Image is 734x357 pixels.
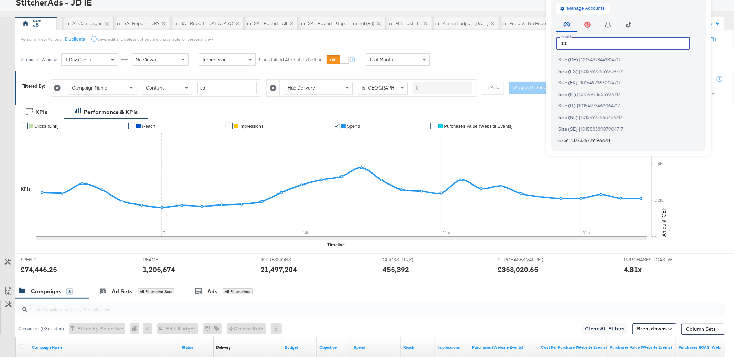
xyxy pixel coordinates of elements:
[182,345,211,350] a: Shows the current state of your Ad Campaign.
[579,68,581,74] span: |
[34,124,59,129] span: Clicks (Link)
[370,56,393,63] span: Last Month
[624,264,642,274] div: 4.81x
[571,138,610,143] span: 1377336779196678
[226,123,233,129] a: ✔
[72,85,107,91] span: Campaign Name
[117,21,120,25] div: Drag to reorder tab
[624,256,676,263] span: PURCHASES ROAS (WEBSITE EVENTS)
[578,103,620,108] span: 10154973462064717
[472,345,535,350] a: The number of times a purchase was made tracked by your Custom Audience pixel on your website aft...
[173,21,177,25] div: Drag to reorder tab
[128,123,135,129] a: ✔
[581,57,621,62] span: 10154973443814717
[444,124,513,129] span: Purchases Value (Website Events)
[72,20,103,27] div: All Campaigns
[35,108,47,116] div: KPIs
[203,56,227,63] span: Impression
[65,56,91,63] span: 1 Day Clicks
[354,345,398,350] a: The total amount spent to date.
[146,85,165,91] span: Contains
[319,345,348,350] a: Your campaign's objective.
[21,123,28,129] a: ✔
[124,20,159,27] div: SA -Report - DPA
[562,4,605,12] span: Manage Accounts
[558,91,576,97] span: Size (IE)
[582,323,627,334] button: Clear All Filters
[97,36,213,42] div: Save, edit and delete options are unavailable for personal view.
[66,288,73,295] div: 8
[580,80,621,85] span: 10154973630124717
[558,126,578,132] span: Size (SE)
[389,21,392,25] div: Drag to reorder tab
[254,20,287,27] div: SA - Report - All
[27,300,660,313] input: Search Campaigns by Name, ID or Objective
[138,288,174,295] div: All Filtered Ad Sets
[216,345,231,350] div: Delivery
[143,264,175,274] div: 1,205,674
[223,288,253,295] div: All Filtered Ads
[585,325,625,333] span: Clear All Filters
[308,20,374,27] div: SA - Report - upper Funnel (PS)
[21,83,45,90] div: Filtered By:
[438,345,467,350] a: The number of times your ad was served. On mobile apps an ad is counted as served the first time ...
[347,124,360,129] span: Spend
[541,345,607,350] a: The average cost for each purchase tracked by your Custom Audience pixel on your website after pe...
[383,256,434,263] span: CLICKS (LINK)
[579,57,581,62] span: |
[143,256,194,263] span: REACH
[430,123,437,129] a: ✔
[285,345,314,350] a: The maximum amount you're willing to spend on your ads, on average each day or over the lifetime ...
[32,345,176,350] a: Your campaign name.
[502,21,506,25] div: Drag to reorder tab
[21,256,72,263] span: SPEND
[569,138,571,143] span: |
[577,103,578,108] span: |
[362,85,414,91] span: Is [GEOGRAPHIC_DATA]
[260,264,297,274] div: 21,497,204
[578,80,580,85] span: |
[333,123,340,129] a: ✔
[216,345,231,350] a: Reflects the ability of your Ad Campaign to achieve delivery based on ad states, schedule and bud...
[661,206,667,237] text: Amount (GBP)
[288,85,315,91] span: Had Delivery
[558,114,578,120] span: Size (NL)
[632,323,676,334] button: Breakdowns
[498,256,550,263] span: PURCHASES VALUE (WEBSITE EVENTS)
[260,256,312,263] span: IMPRESSIONS
[327,242,345,248] div: Timeline
[579,126,581,132] span: |
[136,56,156,63] span: No Views
[558,68,578,74] span: Size (ES)
[207,287,217,295] div: Ads
[558,138,568,143] span: size?
[403,345,432,350] a: The number of people your ad was served to.
[84,108,138,116] div: Performance & KPIs
[21,186,31,192] div: KPIs
[579,91,620,97] span: 10154973655924717
[142,124,155,129] span: Reach
[558,80,577,85] span: Size (FR)
[33,22,39,28] div: JS
[556,3,610,13] button: Manage Accounts
[259,56,324,63] label: Use Unified Attribution Setting:
[130,323,143,334] div: 0
[498,264,539,274] div: £358,020.65
[247,21,251,25] div: Drag to reorder tab
[442,20,488,27] div: Klarna Badge - [DATE]
[581,68,623,74] span: 10154973659209717
[197,82,257,94] input: Enter a search term
[21,57,58,62] div: Attribution Window:
[435,21,439,25] div: Drag to reorder tab
[180,20,233,27] div: SA - Report - DABA+ASC
[558,103,576,108] span: Size (IT)
[579,114,581,120] span: |
[577,91,579,97] span: |
[558,57,578,62] span: Size (DE)
[610,345,673,350] a: The total value of the purchase actions tracked by your Custom Audience pixel on your website aft...
[240,124,264,129] span: Impressions
[509,20,546,27] div: Price vs no price
[383,264,409,274] div: 455,392
[18,326,64,332] div: Campaigns ( 0 Selected)
[111,287,132,295] div: Ad Sets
